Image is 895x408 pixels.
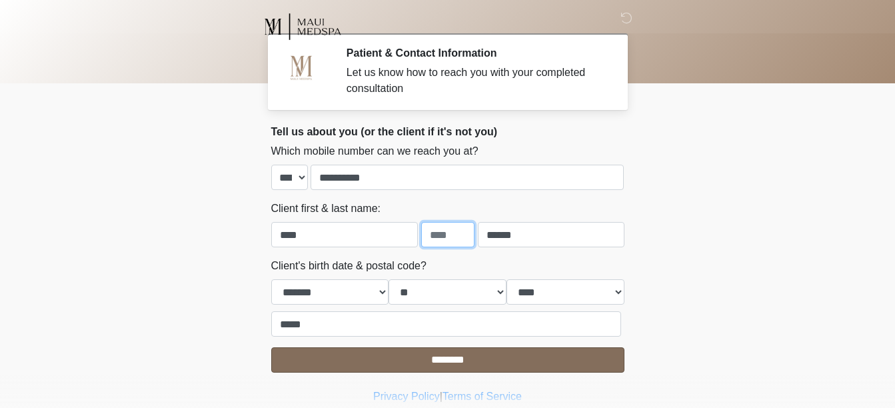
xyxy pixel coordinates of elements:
[271,258,427,274] label: Client's birth date & postal code?
[271,143,478,159] label: Which mobile number can we reach you at?
[281,47,321,87] img: Agent Avatar
[440,391,443,402] a: |
[373,391,440,402] a: Privacy Policy
[347,65,604,97] div: Let us know how to reach you with your completed consultation
[271,125,624,138] h2: Tell us about you (or the client if it's not you)
[271,201,381,217] label: Client first & last name:
[258,10,347,43] img: Maui MedSpa Logo
[443,391,522,402] a: Terms of Service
